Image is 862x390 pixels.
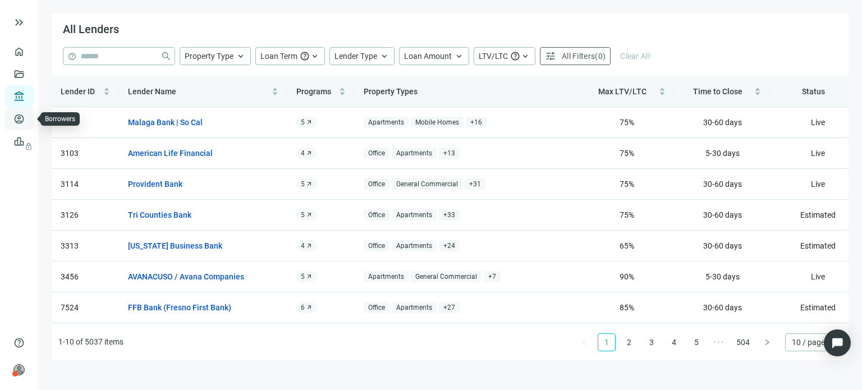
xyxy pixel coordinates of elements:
span: 5 [301,180,305,189]
span: Lender Type [334,52,377,61]
span: Property Type [185,52,233,61]
span: 6 [301,303,305,312]
td: 5-30 days [675,138,770,169]
span: arrow_outward [306,150,313,157]
a: AVANACUSO / Avana Companies [128,270,244,283]
td: 3103 [52,138,119,169]
button: tuneAll Filters(0) [540,47,611,65]
span: Office [364,148,389,159]
span: Apartments [392,302,437,314]
li: 3 [643,333,661,351]
span: Mobile Homes [411,117,464,129]
span: right [764,339,771,346]
li: 504 [732,333,754,351]
span: ••• [710,333,728,351]
span: + 7 [484,271,501,283]
span: + 31 [465,178,485,190]
span: Loan Term [260,52,297,61]
span: left [581,339,588,346]
td: 3313 [52,231,119,261]
span: keyboard_arrow_up [310,51,320,61]
span: Office [364,209,389,221]
span: Live [811,272,825,281]
a: 1 [598,334,615,351]
span: Max LTV/LTC [598,87,646,96]
td: 3126 [52,200,119,231]
td: 30-60 days [675,200,770,231]
span: All Lenders [63,22,119,36]
span: keyboard_arrow_up [520,51,530,61]
span: Apartments [392,209,437,221]
td: 3114 [52,169,119,200]
span: Live [811,180,825,189]
li: 2 [620,333,638,351]
td: 2964 [52,107,119,138]
button: right [758,333,776,351]
span: arrow_outward [306,273,313,280]
td: 30-60 days [675,169,770,200]
span: person [13,364,25,375]
div: Open Intercom Messenger [824,329,851,356]
span: help [68,52,76,61]
li: Previous Page [575,333,593,351]
button: Clear All [615,47,655,65]
span: + 33 [439,209,460,221]
span: 4 [301,149,305,158]
a: Provident Bank [128,178,182,190]
span: Live [811,118,825,127]
button: keyboard_double_arrow_right [12,16,26,29]
span: 75 % [620,149,634,158]
span: + 16 [466,117,487,129]
a: American Life Financial [128,147,213,159]
span: All Filters [562,52,595,61]
span: 75 % [620,118,634,127]
span: Live [811,149,825,158]
span: Office [364,178,389,190]
span: Property Types [364,87,418,96]
span: Lender Name [128,87,176,96]
a: [US_STATE] Business Bank [128,240,222,252]
span: arrow_outward [306,212,313,218]
a: 3 [643,334,660,351]
span: 65 % [620,241,634,250]
span: 85 % [620,303,634,312]
span: keyboard_arrow_up [236,51,246,61]
span: 5 [301,272,305,281]
span: Apartments [392,148,437,159]
td: 30-60 days [675,107,770,138]
td: 7524 [52,292,119,323]
span: 4 [301,241,305,250]
span: Apartments [364,117,409,129]
a: Malaga Bank | So Cal [128,116,203,129]
span: Office [364,302,389,314]
li: 1-10 of 5037 items [58,333,123,351]
li: Next Page [758,333,776,351]
li: 5 [687,333,705,351]
span: 5 [301,210,305,219]
td: 30-60 days [675,323,770,366]
a: FFB Bank (Fresno First Bank) [128,301,231,314]
div: Page Size [785,333,842,351]
a: 2 [621,334,638,351]
span: + 24 [439,240,460,252]
a: 5 [688,334,705,351]
span: Time to Close [693,87,742,96]
span: help [13,337,25,348]
span: Loan Amount [404,52,452,61]
span: 90 % [620,272,634,281]
span: Apartments [392,240,437,252]
span: Status [802,87,825,96]
span: arrow_outward [306,181,313,187]
span: arrow_outward [306,304,313,311]
span: Estimated [800,241,836,250]
span: Lender ID [61,87,95,96]
span: General Commercial [411,271,482,283]
span: keyboard_arrow_up [379,51,389,61]
span: Office [364,240,389,252]
a: 4 [666,334,682,351]
span: 75 % [620,180,634,189]
span: ( 0 ) [595,52,606,61]
span: arrow_outward [306,242,313,249]
td: 30-60 days [675,292,770,323]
